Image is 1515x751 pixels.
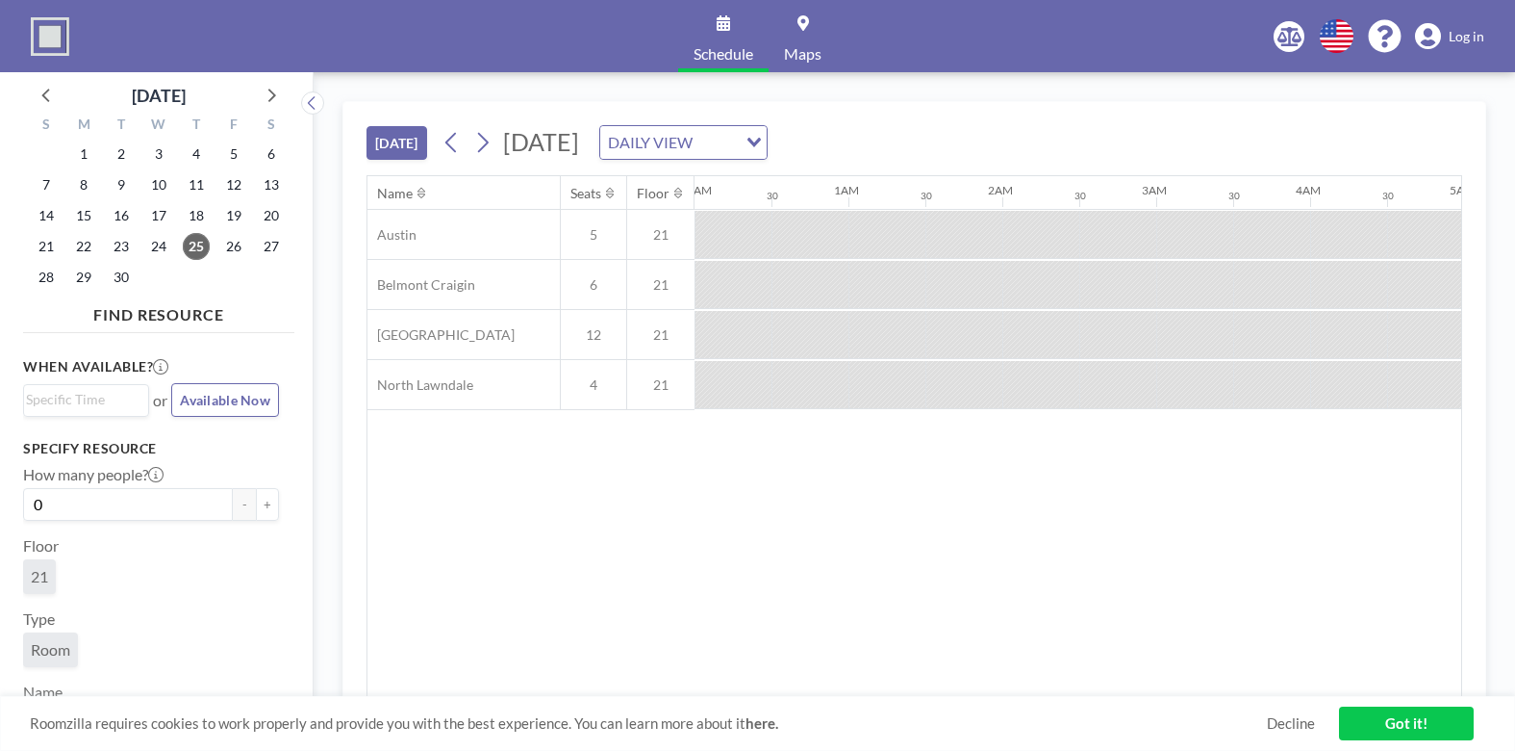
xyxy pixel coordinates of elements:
[103,114,140,139] div: T
[1450,183,1475,197] div: 5AM
[366,126,427,160] button: [DATE]
[145,202,172,229] span: Wednesday, September 17, 2025
[26,389,138,410] input: Search for option
[108,264,135,291] span: Tuesday, September 30, 2025
[258,202,285,229] span: Saturday, September 20, 2025
[183,233,210,260] span: Thursday, September 25, 2025
[33,264,60,291] span: Sunday, September 28, 2025
[140,114,178,139] div: W
[988,183,1013,197] div: 2AM
[367,226,417,244] span: Austin
[627,326,694,344] span: 21
[215,114,252,139] div: F
[30,714,1267,733] span: Roomzilla requires cookies to work properly and provide you with the best experience. You can lea...
[561,326,626,344] span: 12
[698,130,735,155] input: Search for option
[23,465,164,484] label: How many people?
[258,171,285,198] span: Saturday, September 13, 2025
[70,141,97,168] span: Monday, September 1, 2025
[183,202,210,229] span: Thursday, September 18, 2025
[180,392,270,408] span: Available Now
[31,17,69,56] img: organization-logo
[1339,707,1474,740] a: Got it!
[220,141,247,168] span: Friday, September 5, 2025
[23,298,294,324] h4: FIND RESOURCE
[145,171,172,198] span: Wednesday, September 10, 2025
[145,141,172,168] span: Wednesday, September 3, 2025
[183,141,210,168] span: Thursday, September 4, 2025
[33,202,60,229] span: Sunday, September 14, 2025
[33,233,60,260] span: Sunday, September 21, 2025
[70,264,97,291] span: Monday, September 29, 2025
[627,226,694,244] span: 21
[627,376,694,394] span: 21
[1267,714,1315,733] a: Decline
[233,488,256,521] button: -
[367,376,473,394] span: North Lawndale
[23,609,55,629] label: Type
[132,82,186,109] div: [DATE]
[680,183,712,197] div: 12AM
[65,114,103,139] div: M
[600,126,767,159] div: Search for option
[258,233,285,260] span: Saturday, September 27, 2025
[1074,190,1086,202] div: 30
[24,385,148,414] div: Search for option
[921,190,932,202] div: 30
[1296,183,1321,197] div: 4AM
[70,233,97,260] span: Monday, September 22, 2025
[108,202,135,229] span: Tuesday, September 16, 2025
[220,171,247,198] span: Friday, September 12, 2025
[258,141,285,168] span: Saturday, September 6, 2025
[108,233,135,260] span: Tuesday, September 23, 2025
[177,114,215,139] div: T
[145,233,172,260] span: Wednesday, September 24, 2025
[561,276,626,294] span: 6
[627,276,694,294] span: 21
[1142,183,1167,197] div: 3AM
[23,683,63,702] label: Name
[503,127,579,156] span: [DATE]
[561,226,626,244] span: 5
[1382,190,1394,202] div: 30
[604,130,696,155] span: DAILY VIEW
[252,114,290,139] div: S
[108,171,135,198] span: Tuesday, September 9, 2025
[70,171,97,198] span: Monday, September 8, 2025
[220,233,247,260] span: Friday, September 26, 2025
[694,46,753,62] span: Schedule
[108,141,135,168] span: Tuesday, September 2, 2025
[1449,28,1484,45] span: Log in
[183,171,210,198] span: Thursday, September 11, 2025
[33,171,60,198] span: Sunday, September 7, 2025
[834,183,859,197] div: 1AM
[1228,190,1240,202] div: 30
[377,185,413,202] div: Name
[23,440,279,457] h3: Specify resource
[367,326,515,344] span: [GEOGRAPHIC_DATA]
[256,488,279,521] button: +
[561,376,626,394] span: 4
[637,185,669,202] div: Floor
[367,276,475,294] span: Belmont Craigin
[28,114,65,139] div: S
[745,714,778,732] a: here.
[1415,23,1484,50] a: Log in
[220,202,247,229] span: Friday, September 19, 2025
[31,640,70,660] span: Room
[70,202,97,229] span: Monday, September 15, 2025
[171,383,279,417] button: Available Now
[767,190,778,202] div: 30
[23,536,59,556] label: Floor
[570,185,601,202] div: Seats
[31,567,48,586] span: 21
[153,391,167,410] span: or
[784,46,821,62] span: Maps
